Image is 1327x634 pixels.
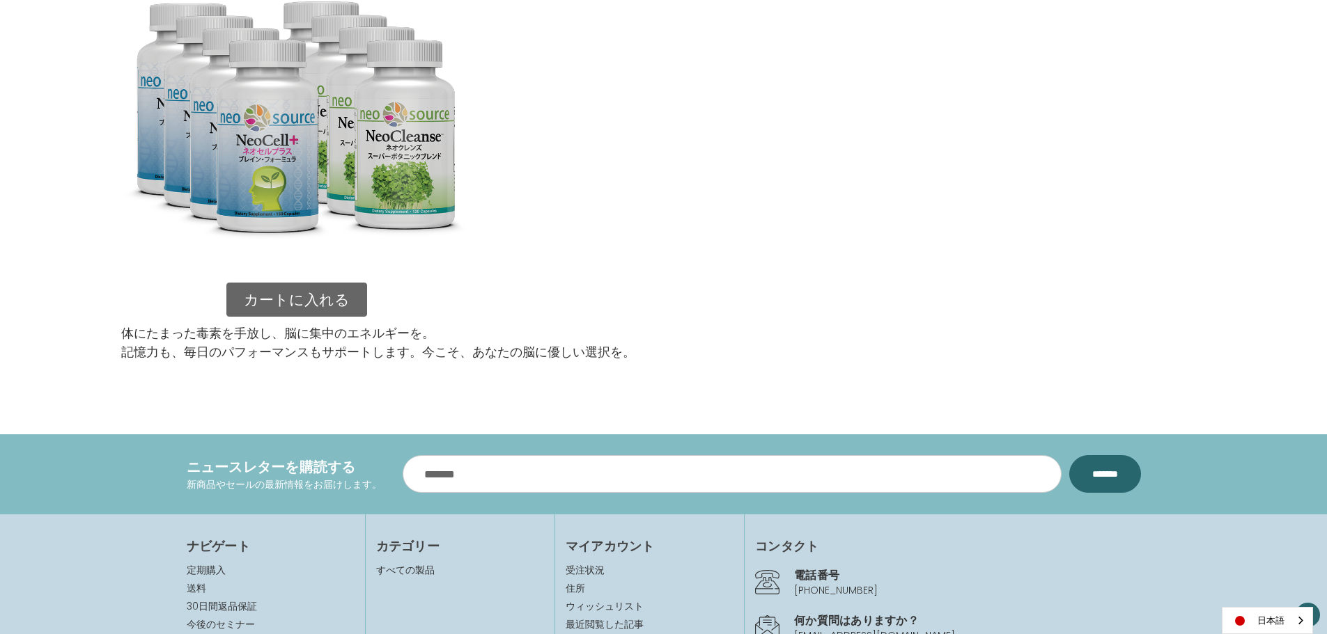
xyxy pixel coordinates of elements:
[794,612,1140,628] h4: 何か質問はありますか？
[566,617,734,632] a: 最近閲覧した記事
[187,581,206,595] a: 送料
[187,537,355,555] h4: ナビゲート
[376,537,544,555] h4: カテゴリー
[794,583,878,597] a: [PHONE_NUMBER]
[187,477,382,492] p: 新商品やセールの最新情報をお届けします。
[755,537,1140,555] h4: コンタクト
[226,283,367,317] a: カートに入れる
[187,563,226,577] a: 定期購入
[376,563,435,577] a: すべての製品
[566,581,734,596] a: 住所
[566,563,734,578] a: 受注状況
[121,324,635,361] p: 体にたまった毒素を手放し、脳に集中のエネルギーを。 記憶力も、毎日のパフォーマンスもサポートします。今こそ、あなたの脳に優しい選択を。
[566,537,734,555] h4: マイアカウント
[187,617,255,631] a: 今後のセミナー
[187,457,382,477] h4: ニュースレターを購読する
[1222,607,1313,634] div: Language
[187,599,257,613] a: 30日間返品保証
[1222,607,1313,634] aside: Language selected: 日本語
[1223,608,1312,633] a: 日本語
[794,566,1140,583] h4: 電話番号
[566,599,734,614] a: ウィッシュリスト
